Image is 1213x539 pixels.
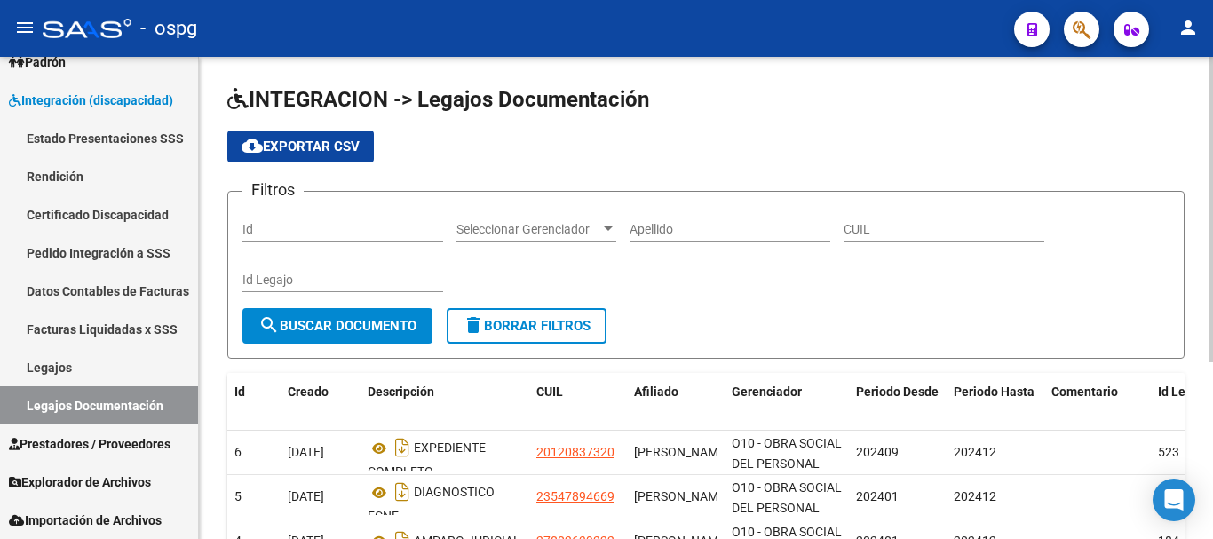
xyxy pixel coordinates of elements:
span: Id Legajo [1158,384,1210,399]
span: Integración (discapacidad) [9,91,173,110]
span: Importación de Archivos [9,511,162,530]
span: Periodo Hasta [954,384,1035,399]
span: [DATE] [288,445,324,459]
mat-icon: cloud_download [242,135,263,156]
i: Descargar documento [391,478,414,506]
span: Buscar Documento [258,318,416,334]
span: CUIL [536,384,563,399]
datatable-header-cell: Periodo Hasta [947,373,1044,432]
span: Seleccionar Gerenciador [456,222,600,237]
span: Comentario [1051,384,1118,399]
span: DIAGNOSTICO ECNE [368,486,495,524]
span: KEMERER, MARIO [634,445,729,459]
span: - ospg [140,9,197,48]
datatable-header-cell: Creado [281,373,361,432]
span: 5 [234,489,242,503]
span: 202409 [856,445,899,459]
span: O10 - OBRA SOCIAL DEL PERSONAL GRAFICO [732,436,842,491]
button: Borrar Filtros [447,308,606,344]
datatable-header-cell: Id [227,373,281,432]
span: Creado [288,384,329,399]
datatable-header-cell: Afiliado [627,373,725,432]
span: Gerenciador [732,384,802,399]
span: O10 - OBRA SOCIAL DEL PERSONAL GRAFICO [732,480,842,535]
datatable-header-cell: Gerenciador [725,373,849,432]
span: Borrar Filtros [463,318,591,334]
mat-icon: menu [14,17,36,38]
span: 202401 [856,489,899,503]
span: Explorador de Archivos [9,472,151,492]
span: 6 [234,445,242,459]
span: Id [234,384,245,399]
span: ROSAS GARCIA LUCIAN [634,489,729,503]
mat-icon: search [258,314,280,336]
i: Descargar documento [391,433,414,462]
h3: Filtros [242,178,304,202]
button: Buscar Documento [242,308,432,344]
span: 523 [1158,445,1179,459]
span: Exportar CSV [242,139,360,155]
span: Prestadores / Proveedores [9,434,170,454]
span: 202412 [954,445,996,459]
datatable-header-cell: CUIL [529,373,627,432]
span: Padrón [9,52,66,72]
datatable-header-cell: Comentario [1044,373,1151,432]
button: Exportar CSV [227,131,374,162]
mat-icon: delete [463,314,484,336]
span: 202412 [954,489,996,503]
div: Open Intercom Messenger [1153,479,1195,521]
span: 23547894669 [536,489,614,503]
span: Afiliado [634,384,678,399]
span: [DATE] [288,489,324,503]
span: 20120837320 [536,445,614,459]
mat-icon: person [1177,17,1199,38]
datatable-header-cell: Descripción [361,373,529,432]
span: Periodo Desde [856,384,939,399]
span: Descripción [368,384,434,399]
span: EXPEDIENTE COMPLETO [368,441,486,480]
datatable-header-cell: Periodo Desde [849,373,947,432]
span: INTEGRACION -> Legajos Documentación [227,87,649,112]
